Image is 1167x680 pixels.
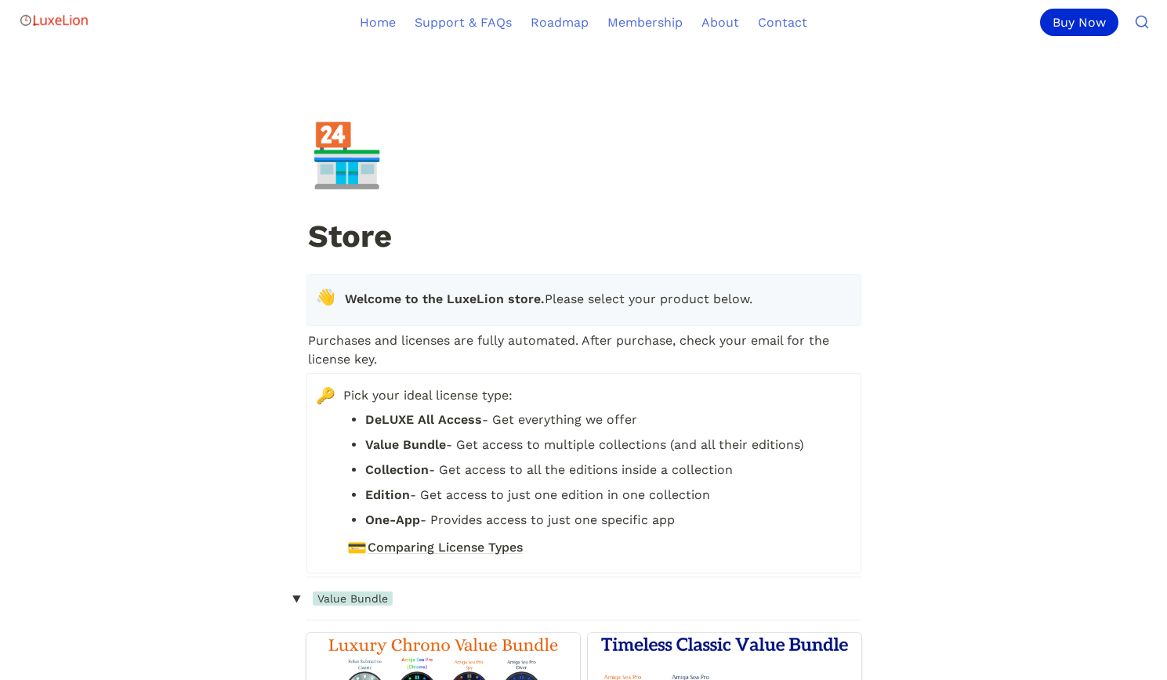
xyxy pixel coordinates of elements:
[306,329,861,371] p: Purchases and licenses are fully automated. After purchase, check your email for the license key.
[368,538,523,557] span: Comparing License Types
[365,487,410,502] strong: Edition
[343,386,848,405] span: Pick your ideal license type:
[365,508,848,532] li: - Provides access to just one specific app
[19,5,89,36] img: Logo
[283,592,309,606] span: ‣
[365,437,446,452] strong: Value Bundle
[365,433,848,457] li: - Get access to multiple collections (and all their editions)
[343,288,848,313] p: Please select your product below.
[365,462,429,477] strong: Collection
[306,219,861,257] h1: Store
[365,512,420,527] strong: One-App
[365,483,848,507] li: - Get access to just one edition in one collection
[365,412,482,427] strong: DeLUXE All Access
[365,408,848,432] li: - Get everything we offer
[1040,9,1125,36] a: Buy Now
[1040,9,1118,36] div: Buy Now
[309,125,385,186] div: 🏪
[313,591,393,606] span: Value Bundle
[316,386,335,405] span: 🔑
[343,536,848,559] a: 💳Comparing License Types
[316,288,335,306] span: 👋
[345,291,545,306] strong: Welcome to the LuxeLion store.
[347,538,363,554] span: 💳
[365,458,848,482] li: - Get access to all the editions inside a collection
